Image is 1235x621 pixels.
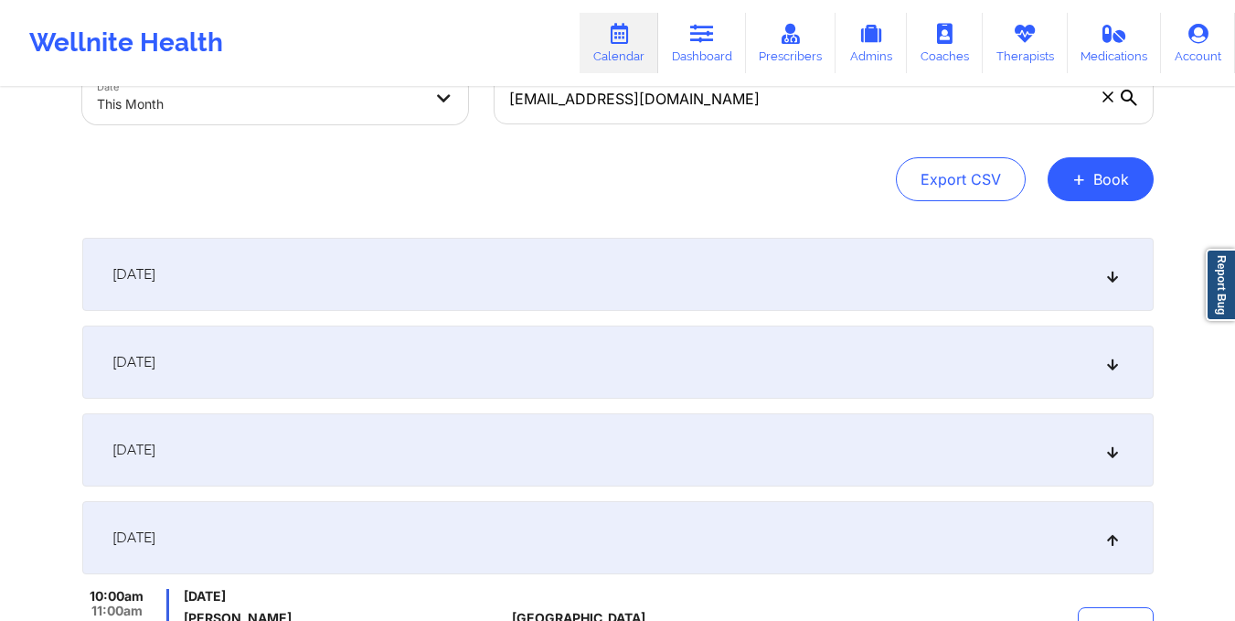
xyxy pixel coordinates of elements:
button: Export CSV [896,157,1026,201]
span: [DATE] [112,265,155,284]
a: Dashboard [658,13,746,73]
span: 11:00am [91,604,143,618]
input: Search by patient email [494,73,1154,124]
span: 10:00am [90,589,144,604]
span: + [1072,174,1086,184]
a: Report Bug [1206,249,1235,321]
a: Calendar [580,13,658,73]
a: Medications [1068,13,1162,73]
span: [DATE] [112,353,155,371]
button: +Book [1048,157,1154,201]
a: Prescribers [746,13,836,73]
a: Therapists [983,13,1068,73]
span: [DATE] [184,589,505,604]
span: [DATE] [112,529,155,547]
a: Admins [836,13,907,73]
a: Coaches [907,13,983,73]
span: [DATE] [112,441,155,459]
a: Account [1161,13,1235,73]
